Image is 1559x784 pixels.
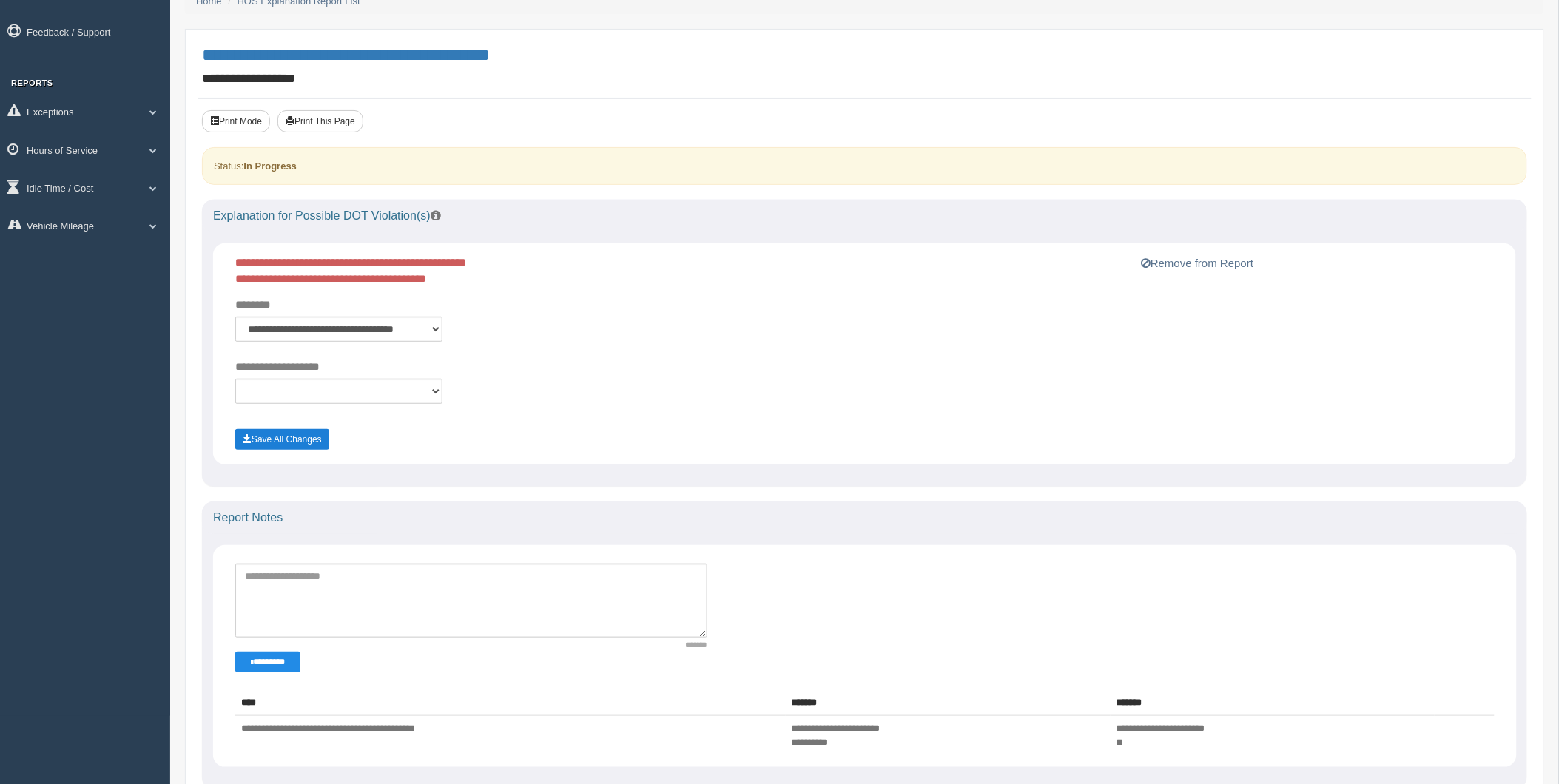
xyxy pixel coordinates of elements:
div: Status: [202,147,1527,185]
strong: In Progress [243,160,297,172]
div: Explanation for Possible DOT Violation(s) [202,200,1527,232]
div: Report Notes [202,501,1527,534]
button: Change Filter Options [235,652,300,672]
button: Remove from Report [1137,254,1258,272]
button: Print This Page [277,110,363,132]
button: Print Mode [202,110,270,132]
button: Save [235,429,329,450]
